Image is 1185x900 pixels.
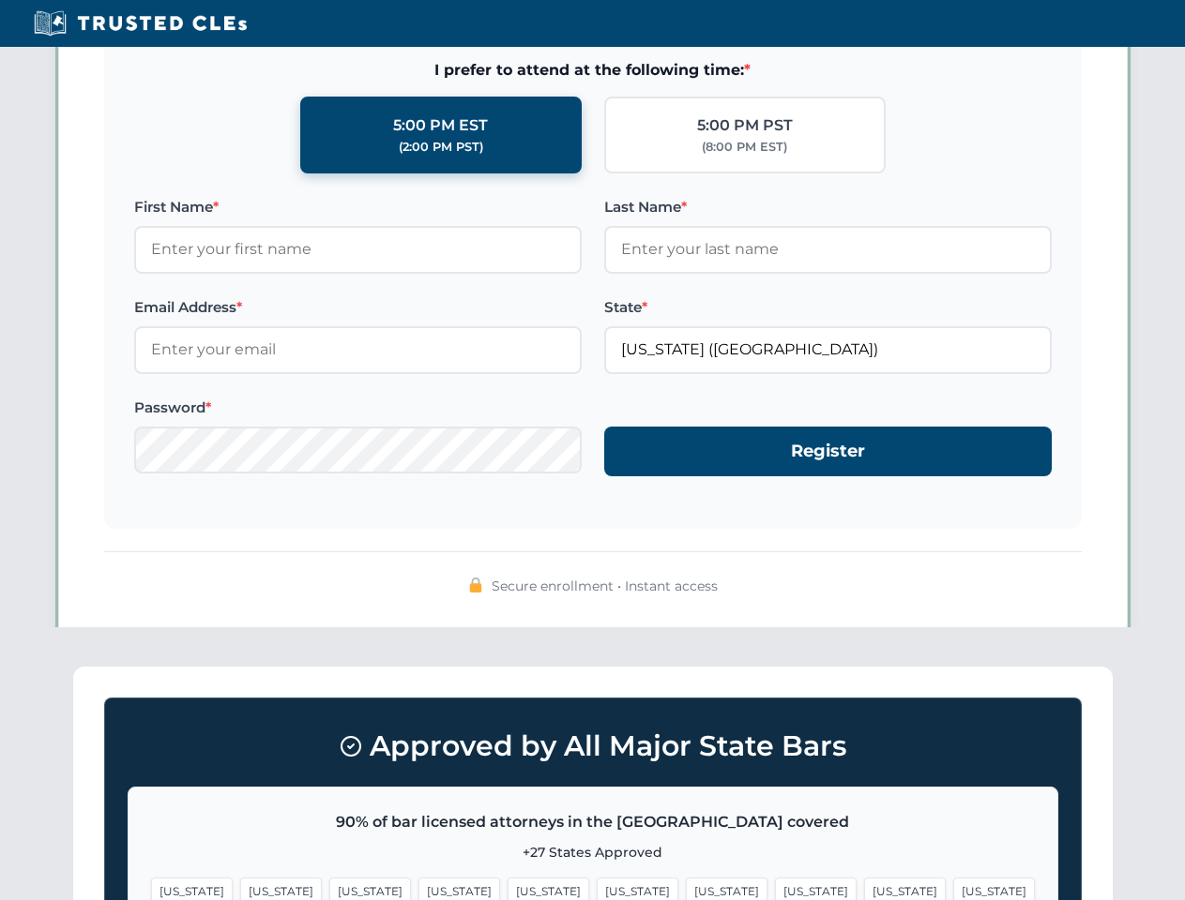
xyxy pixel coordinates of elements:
[134,397,582,419] label: Password
[393,113,488,138] div: 5:00 PM EST
[468,577,483,592] img: 🔒
[134,296,582,319] label: Email Address
[151,842,1035,862] p: +27 States Approved
[604,296,1052,319] label: State
[128,721,1058,772] h3: Approved by All Major State Bars
[702,138,787,157] div: (8:00 PM EST)
[604,196,1052,218] label: Last Name
[134,226,582,273] input: Enter your first name
[151,810,1035,834] p: 90% of bar licensed attorneys in the [GEOGRAPHIC_DATA] covered
[134,326,582,373] input: Enter your email
[134,58,1052,82] span: I prefer to attend at the following time:
[134,196,582,218] label: First Name
[604,226,1052,273] input: Enter your last name
[399,138,483,157] div: (2:00 PM PST)
[492,576,718,596] span: Secure enrollment • Instant access
[604,326,1052,373] input: Florida (FL)
[697,113,793,138] div: 5:00 PM PST
[604,427,1052,476] button: Register
[28,9,252,37] img: Trusted CLEs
